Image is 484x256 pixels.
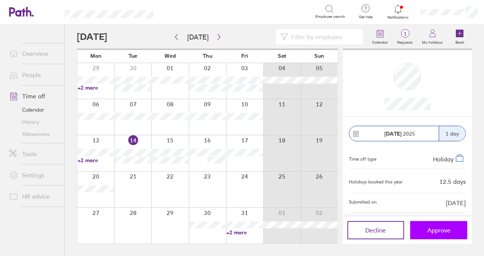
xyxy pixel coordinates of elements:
[3,146,64,161] a: Tools
[446,199,466,206] span: [DATE]
[365,227,386,234] span: Decline
[3,128,64,140] a: Allowances
[349,199,377,206] span: Submitted on
[393,25,417,49] a: 1Requests
[3,88,64,104] a: Time off
[384,131,415,137] span: 2025
[278,53,286,59] span: Sat
[226,229,263,236] a: +2 more
[288,30,358,44] input: Filter by employee
[417,38,447,45] label: My holidays
[241,53,248,59] span: Fri
[447,25,472,49] a: Book
[3,104,64,116] a: Calendar
[78,84,114,91] a: +2 more
[386,4,411,20] a: Notifications
[439,178,466,185] div: 12.5 days
[347,221,404,239] button: Decline
[3,116,64,128] a: History
[3,67,64,82] a: People
[174,8,193,15] div: Search
[3,46,64,61] a: Overview
[314,53,324,59] span: Sun
[349,153,376,163] div: Time off type
[3,189,64,204] a: HR advice
[164,53,176,59] span: Wed
[78,157,114,164] a: +2 more
[203,53,212,59] span: Thu
[129,53,137,59] span: Tue
[393,38,417,45] label: Requests
[368,38,393,45] label: Calendar
[410,221,467,239] button: Approve
[439,126,465,141] div: 1 day
[3,168,64,183] a: Settings
[315,14,345,19] span: Employee search
[386,15,411,20] span: Notifications
[417,25,447,49] a: My holidays
[433,155,454,163] span: Holiday
[90,53,102,59] span: Mon
[384,130,401,137] strong: [DATE]
[393,31,417,37] span: 1
[451,38,469,45] label: Book
[349,179,403,185] div: Holidays booked this year
[368,25,393,49] a: Calendar
[181,31,215,43] button: [DATE]
[427,227,451,234] span: Approve
[353,15,378,19] span: Get help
